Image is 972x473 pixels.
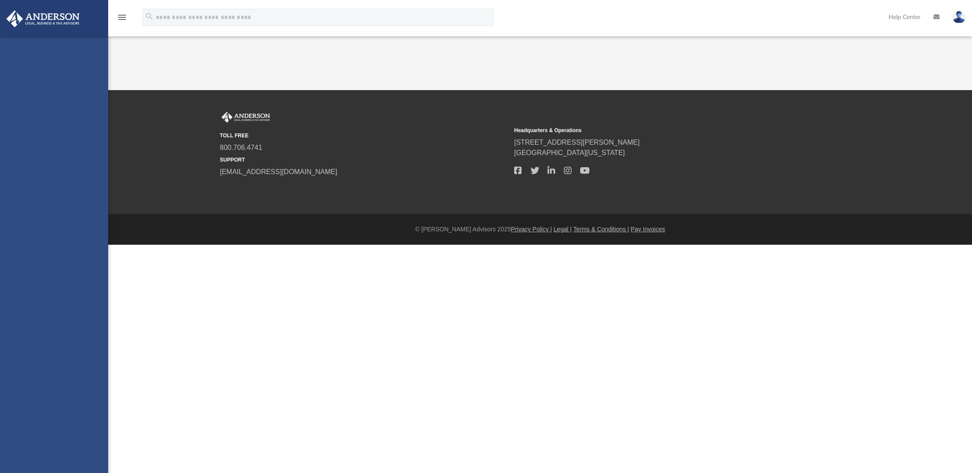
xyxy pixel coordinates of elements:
[554,226,572,233] a: Legal |
[514,139,640,146] a: [STREET_ADDRESS][PERSON_NAME]
[117,16,127,23] a: menu
[4,10,82,27] img: Anderson Advisors Platinum Portal
[117,12,127,23] i: menu
[514,126,802,134] small: Headquarters & Operations
[220,112,272,123] img: Anderson Advisors Platinum Portal
[953,11,966,23] img: User Pic
[220,132,508,139] small: TOLL FREE
[573,226,629,233] a: Terms & Conditions |
[511,226,552,233] a: Privacy Policy |
[220,144,262,151] a: 800.706.4741
[220,156,508,164] small: SUPPORT
[631,226,665,233] a: Pay Invoices
[145,12,154,21] i: search
[108,225,972,234] div: © [PERSON_NAME] Advisors 2025
[514,149,625,156] a: [GEOGRAPHIC_DATA][US_STATE]
[220,168,337,175] a: [EMAIL_ADDRESS][DOMAIN_NAME]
